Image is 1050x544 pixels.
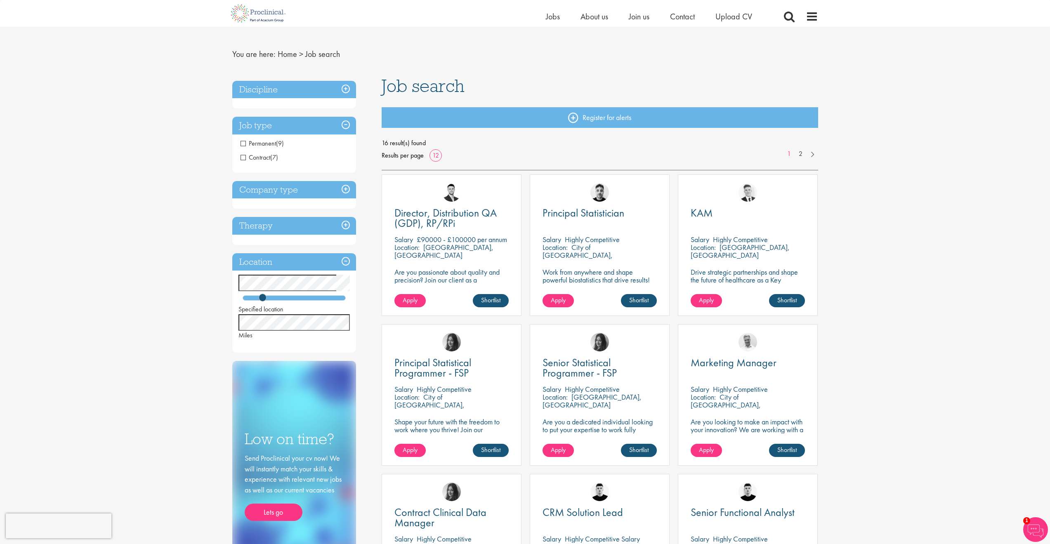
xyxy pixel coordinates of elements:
[238,305,283,313] span: Specified location
[394,392,420,402] span: Location:
[713,534,768,544] p: Highly Competitive
[691,418,805,457] p: Are you looking to make an impact with your innovation? We are working with a well-established ph...
[691,384,709,394] span: Salary
[305,49,340,59] span: Job search
[473,294,509,307] a: Shortlist
[245,504,302,521] a: Lets go
[715,11,752,22] a: Upload CV
[691,356,776,370] span: Marketing Manager
[590,333,609,351] img: Heidi Hennigan
[543,206,624,220] span: Principal Statistician
[691,243,716,252] span: Location:
[546,11,560,22] a: Jobs
[394,392,465,417] p: City of [GEOGRAPHIC_DATA], [GEOGRAPHIC_DATA]
[1023,517,1030,524] span: 1
[691,358,805,368] a: Marketing Manager
[1023,517,1048,542] img: Chatbot
[442,183,461,202] img: Joshua Godden
[394,206,497,230] span: Director, Distribution QA (GDP), RP/RPi
[691,294,722,307] a: Apply
[691,392,716,402] span: Location:
[232,81,356,99] h3: Discipline
[769,444,805,457] a: Shortlist
[699,296,714,304] span: Apply
[769,294,805,307] a: Shortlist
[394,358,509,378] a: Principal Statistical Programmer - FSP
[232,117,356,134] h3: Job type
[543,243,613,268] p: City of [GEOGRAPHIC_DATA], [GEOGRAPHIC_DATA]
[565,384,620,394] p: Highly Competitive
[245,431,344,447] h3: Low on time?
[241,139,284,148] span: Permanent
[551,445,566,454] span: Apply
[543,418,657,441] p: Are you a dedicated individual looking to put your expertise to work fully flexibly in a remote p...
[473,444,509,457] a: Shortlist
[394,235,413,244] span: Salary
[691,206,713,220] span: KAM
[691,534,709,544] span: Salary
[670,11,695,22] a: Contact
[691,208,805,218] a: KAM
[691,392,761,417] p: City of [GEOGRAPHIC_DATA], [GEOGRAPHIC_DATA]
[232,253,356,271] h3: Location
[394,507,509,528] a: Contract Clinical Data Manager
[382,75,465,97] span: Job search
[394,356,471,380] span: Principal Statistical Programmer - FSP
[543,392,568,402] span: Location:
[543,534,561,544] span: Salary
[442,333,461,351] a: Heidi Hennigan
[691,235,709,244] span: Salary
[241,139,276,148] span: Permanent
[783,149,795,159] a: 1
[543,208,657,218] a: Principal Statistician
[403,445,418,454] span: Apply
[417,384,472,394] p: Highly Competitive
[394,418,509,449] p: Shape your future with the freedom to work where you thrive! Join our pharmaceutical client with ...
[382,149,424,162] span: Results per page
[232,217,356,235] h3: Therapy
[394,294,426,307] a: Apply
[580,11,608,22] a: About us
[442,483,461,501] a: Heidi Hennigan
[739,333,757,351] img: Joshua Bye
[590,183,609,202] img: Dean Fisher
[543,505,623,519] span: CRM Solution Lead
[713,384,768,394] p: Highly Competitive
[551,296,566,304] span: Apply
[629,11,649,22] a: Join us
[543,235,561,244] span: Salary
[691,268,805,299] p: Drive strategic partnerships and shape the future of healthcare as a Key Account Manager in the p...
[394,208,509,228] a: Director, Distribution QA (GDP), RP/RPi
[621,294,657,307] a: Shortlist
[543,384,561,394] span: Salary
[241,153,278,162] span: Contract
[241,153,270,162] span: Contract
[238,331,252,339] span: Miles
[691,444,722,457] a: Apply
[245,453,344,521] div: Send Proclinical your cv now! We will instantly match your skills & experience with relevant new ...
[691,243,790,260] p: [GEOGRAPHIC_DATA], [GEOGRAPHIC_DATA]
[739,183,757,202] img: Nicolas Daniel
[276,139,284,148] span: (9)
[394,384,413,394] span: Salary
[270,153,278,162] span: (7)
[621,444,657,457] a: Shortlist
[739,483,757,501] img: Patrick Melody
[429,151,442,160] a: 12
[394,444,426,457] a: Apply
[394,268,509,299] p: Are you passionate about quality and precision? Join our client as a Distribution Director and he...
[394,243,420,252] span: Location:
[232,181,356,199] h3: Company type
